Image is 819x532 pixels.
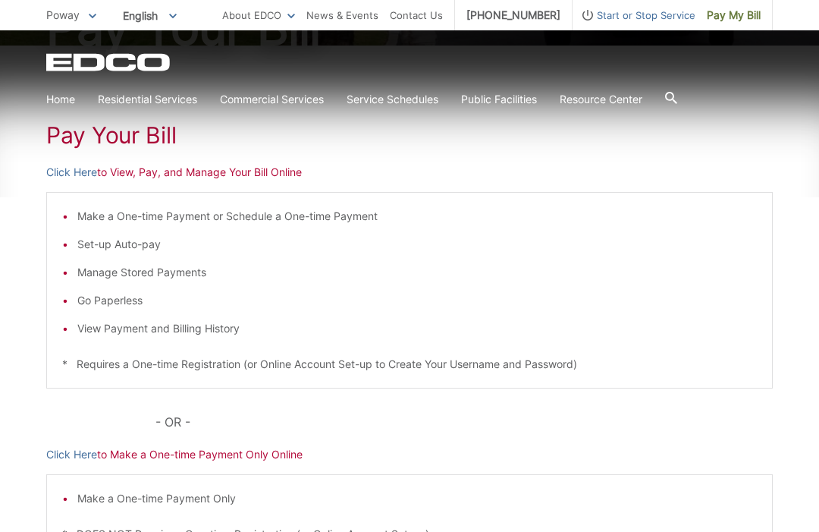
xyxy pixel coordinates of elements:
span: Poway [46,8,80,21]
a: News & Events [306,7,378,24]
a: Resource Center [560,91,642,108]
li: Set-up Auto-pay [77,236,757,253]
li: Go Paperless [77,292,757,309]
span: Pay My Bill [707,7,761,24]
li: Manage Stored Payments [77,264,757,281]
a: Residential Services [98,91,197,108]
li: Make a One-time Payment or Schedule a One-time Payment [77,208,757,225]
a: Service Schedules [347,91,438,108]
p: - OR - [155,411,773,433]
p: to View, Pay, and Manage Your Bill Online [46,164,773,181]
span: English [111,3,188,28]
p: * Requires a One-time Registration (or Online Account Set-up to Create Your Username and Password) [62,356,757,373]
h1: Pay Your Bill [46,121,773,149]
a: EDCD logo. Return to the homepage. [46,53,172,71]
li: View Payment and Billing History [77,320,757,337]
a: Click Here [46,164,97,181]
a: Public Facilities [461,91,537,108]
a: Home [46,91,75,108]
a: Commercial Services [220,91,324,108]
a: About EDCO [222,7,295,24]
a: Click Here [46,446,97,463]
li: Make a One-time Payment Only [77,490,757,507]
p: to Make a One-time Payment Only Online [46,446,773,463]
a: Contact Us [390,7,443,24]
